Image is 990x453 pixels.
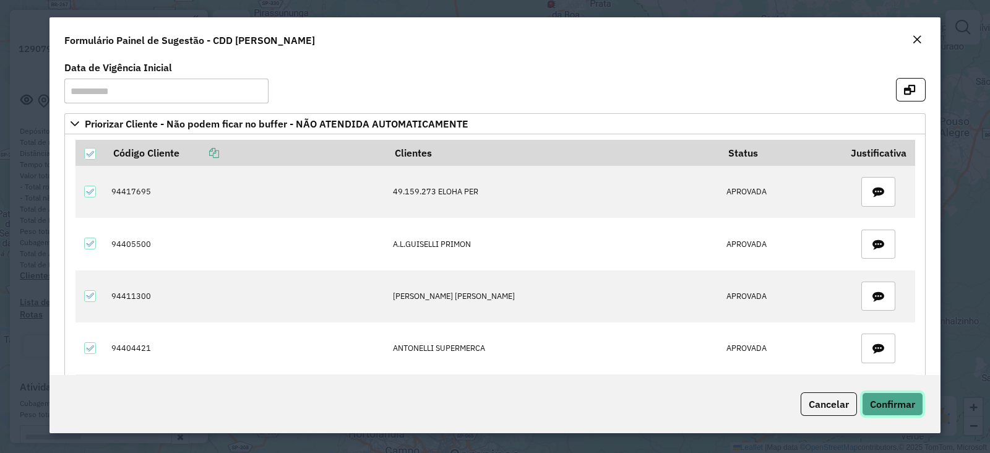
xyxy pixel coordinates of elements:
[64,113,926,134] a: Priorizar Cliente - Não podem ficar no buffer - NÃO ATENDIDA AUTOMATICAMENTE
[720,140,842,166] th: Status
[387,374,720,426] td: ANTONELLI SUPERMERCA
[64,60,172,75] label: Data de Vigência Inicial
[179,147,219,159] a: Copiar
[387,218,720,270] td: A.L.GUISELLI PRIMON
[85,119,468,129] span: Priorizar Cliente - Não podem ficar no buffer - NÃO ATENDIDA AUTOMATICAMENTE
[862,392,923,416] button: Confirmar
[912,35,922,45] em: Fechar
[720,166,842,218] td: APROVADA
[801,392,857,416] button: Cancelar
[720,218,842,270] td: APROVADA
[809,398,849,410] span: Cancelar
[64,33,315,48] h4: Formulário Painel de Sugestão - CDD [PERSON_NAME]
[105,322,387,374] td: 94404421
[896,82,926,95] hb-button: Abrir em nova aba
[387,140,720,166] th: Clientes
[720,374,842,426] td: APROVADA
[387,270,720,322] td: [PERSON_NAME] [PERSON_NAME]
[105,218,387,270] td: 94405500
[387,322,720,374] td: ANTONELLI SUPERMERCA
[105,374,387,426] td: 94406161
[387,166,720,218] td: 49.159.273 ELOHA PER
[105,270,387,322] td: 94411300
[105,166,387,218] td: 94417695
[720,322,842,374] td: APROVADA
[842,140,915,166] th: Justificativa
[908,32,926,48] button: Close
[105,140,387,166] th: Código Cliente
[870,398,915,410] span: Confirmar
[720,270,842,322] td: APROVADA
